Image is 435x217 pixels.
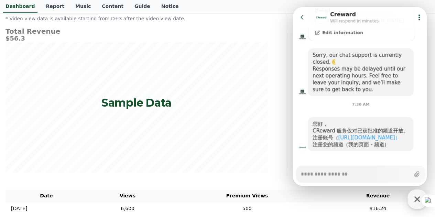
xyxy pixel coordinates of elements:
[326,189,429,202] th: Revenue
[168,189,326,202] th: Premium Views
[6,15,268,22] p: * Video view data is available starting from D+3 after the video view date.
[87,189,168,202] th: Views
[326,202,429,215] td: $16.24
[6,28,268,35] h4: Total Revenue
[6,189,87,202] th: Date
[101,97,172,109] p: Sample Data
[168,202,326,215] td: 500
[11,205,27,212] p: [DATE]
[87,202,168,215] td: 6,600
[6,35,268,42] h5: $56.3
[293,7,427,186] iframe: Channel chat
